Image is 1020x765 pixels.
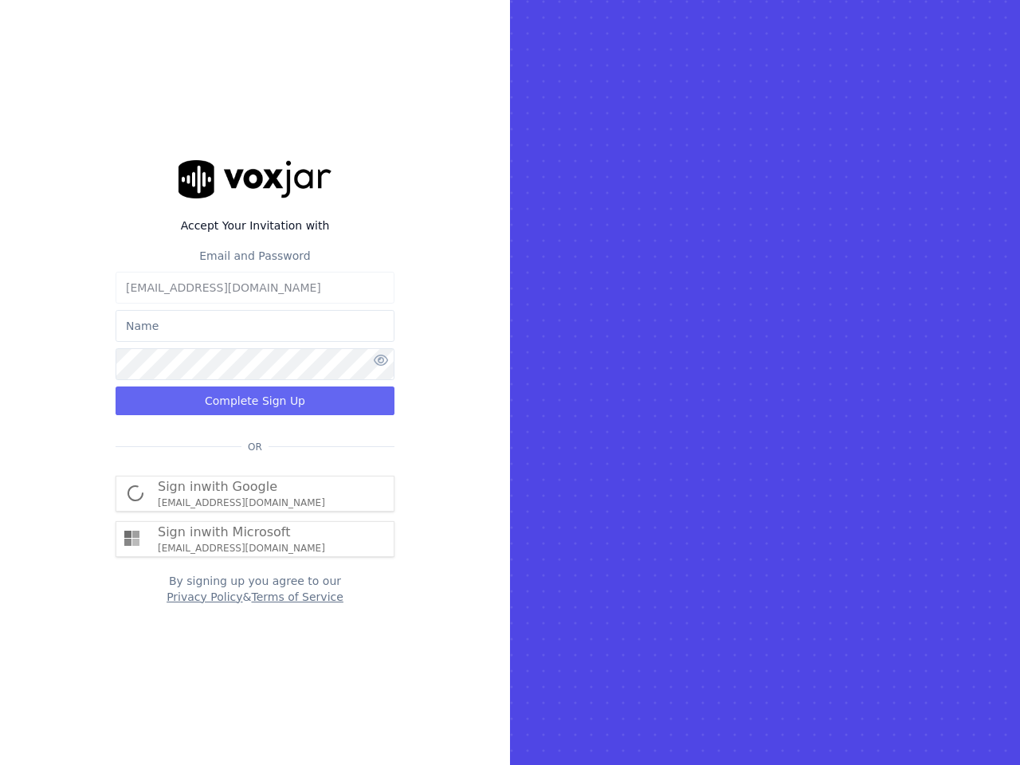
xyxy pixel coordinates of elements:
[158,542,325,555] p: [EMAIL_ADDRESS][DOMAIN_NAME]
[167,589,242,605] button: Privacy Policy
[116,386,394,415] button: Complete Sign Up
[158,496,325,509] p: [EMAIL_ADDRESS][DOMAIN_NAME]
[116,272,394,304] input: Email
[251,589,343,605] button: Terms of Service
[178,160,331,198] img: logo
[158,477,277,496] p: Sign in with Google
[116,476,394,512] button: Sign inwith Google [EMAIL_ADDRESS][DOMAIN_NAME]
[116,218,394,233] label: Accept Your Invitation with
[116,521,394,557] button: Sign inwith Microsoft [EMAIL_ADDRESS][DOMAIN_NAME]
[241,441,269,453] span: Or
[116,310,394,342] input: Name
[158,523,290,542] p: Sign in with Microsoft
[116,523,148,555] img: microsoft Sign in button
[199,249,310,262] label: Email and Password
[116,573,394,605] div: By signing up you agree to our &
